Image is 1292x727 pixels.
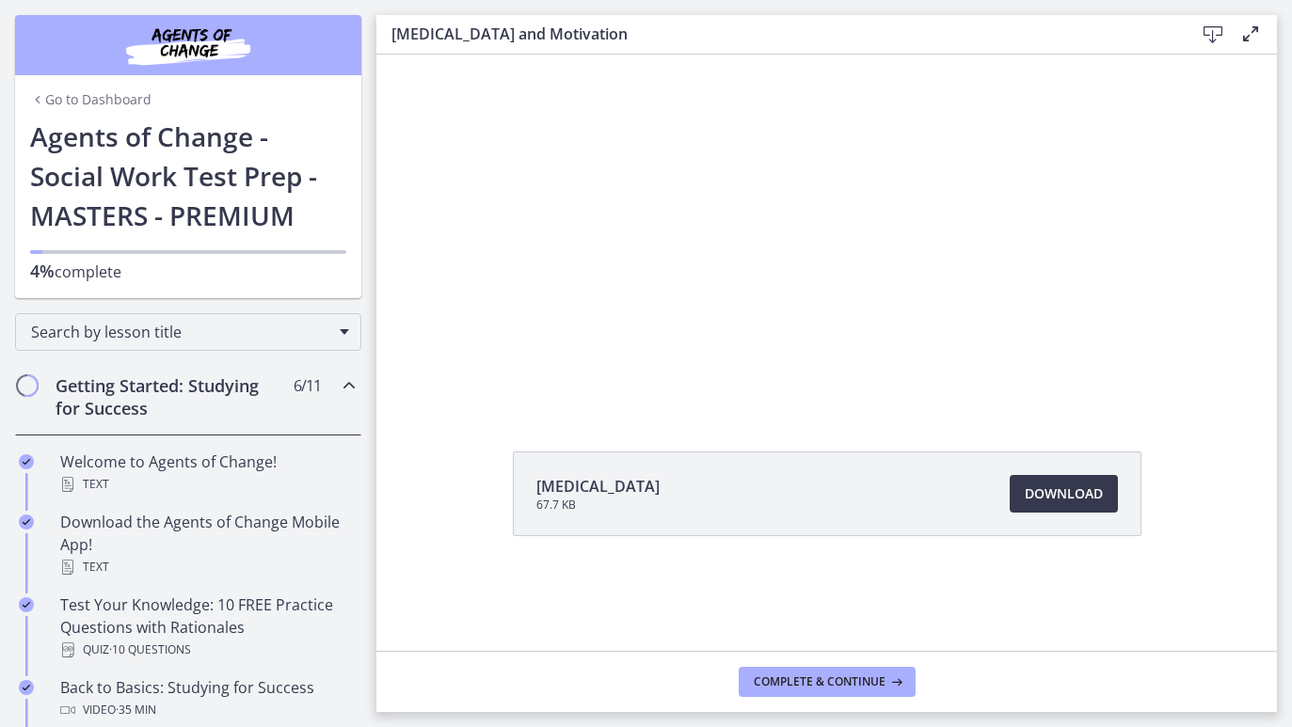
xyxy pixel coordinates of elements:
[30,260,346,283] p: complete
[60,473,354,496] div: Text
[60,556,354,578] div: Text
[754,674,885,689] span: Complete & continue
[536,498,660,513] span: 67.7 KB
[19,454,34,469] i: Completed
[19,514,34,529] i: Completed
[376,55,1277,408] iframe: Video Lesson
[60,699,354,721] div: Video
[75,23,301,68] img: Agents of Change
[391,23,1164,45] h3: [MEDICAL_DATA] and Motivation
[1025,482,1103,505] span: Download
[56,374,285,419] h2: Getting Started: Studying for Success
[294,374,321,397] span: 6 / 11
[19,597,34,612] i: Completed
[536,475,660,498] span: [MEDICAL_DATA]
[60,639,354,661] div: Quiz
[739,667,916,697] button: Complete & continue
[30,260,55,282] span: 4%
[109,639,191,661] span: · 10 Questions
[19,680,34,695] i: Completed
[1010,475,1118,513] a: Download
[30,90,152,109] a: Go to Dashboard
[30,117,346,235] h1: Agents of Change - Social Work Test Prep - MASTERS - PREMIUM
[116,699,156,721] span: · 35 min
[60,676,354,721] div: Back to Basics: Studying for Success
[60,511,354,578] div: Download the Agents of Change Mobile App!
[60,593,354,661] div: Test Your Knowledge: 10 FREE Practice Questions with Rationales
[31,322,330,342] span: Search by lesson title
[15,313,361,351] div: Search by lesson title
[60,450,354,496] div: Welcome to Agents of Change!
